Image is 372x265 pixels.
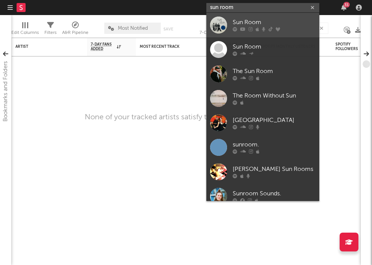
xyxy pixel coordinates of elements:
[233,140,316,149] div: sunroom.
[1,61,10,122] div: Bookmarks and Folders
[206,37,319,62] a: Sun Room
[206,135,319,160] a: sunroom.
[233,67,316,76] div: The Sun Room
[233,116,316,125] div: [GEOGRAPHIC_DATA]
[163,27,173,31] button: Save
[62,28,88,37] div: A&R Pipeline
[206,13,319,37] a: Sun Room
[206,3,319,12] input: Search for artists
[206,111,319,135] a: [GEOGRAPHIC_DATA]
[206,160,319,184] a: [PERSON_NAME] Sun Rooms
[15,44,72,49] div: Artist
[44,19,56,41] div: Filters
[233,91,316,101] div: The Room Without Sun
[343,2,350,8] div: 31
[200,19,256,41] div: 7-Day Fans Added (7-Day Fans Added)
[118,26,148,31] span: Most Notified
[140,44,196,49] div: Most Recent Track
[11,19,39,41] div: Edit Columns
[11,28,39,37] div: Edit Columns
[62,19,88,41] div: A&R Pipeline
[91,42,115,51] span: 7-Day Fans Added
[200,28,256,37] div: 7-Day Fans Added (7-Day Fans Added)
[44,28,56,37] div: Filters
[206,86,319,111] a: The Room Without Sun
[206,184,319,209] a: Sunroom Sounds.
[233,43,316,52] div: Sun Room
[206,62,319,86] a: The Sun Room
[341,5,346,11] button: 31
[233,165,316,174] div: [PERSON_NAME] Sun Rooms
[233,189,316,198] div: Sunroom Sounds.
[335,42,362,51] div: Spotify Followers
[85,113,287,122] div: None of your tracked artists satisfy the current filter criteria.
[233,18,316,27] div: Sun Room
